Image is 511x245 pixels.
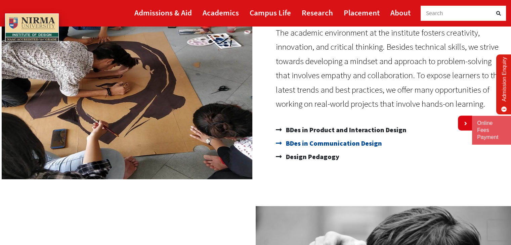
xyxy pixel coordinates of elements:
a: Research [302,5,333,20]
a: BDes in Product and Interaction Design [276,123,505,137]
img: main_logo [5,13,59,42]
span: Search [426,9,443,17]
a: Online Fees Payment [477,120,506,141]
a: BDes in Communication Design [276,137,505,150]
p: The academic environment at the institute fosters creativity, innovation, and critical thinking. ... [276,26,505,111]
a: Academics [203,5,239,20]
a: Placement [344,5,380,20]
a: Admissions & Aid [134,5,192,20]
a: Campus Life [250,5,291,20]
a: About [390,5,411,20]
span: BDes in Communication Design [284,137,382,150]
a: Design Pedagogy [276,150,505,163]
span: BDes in Product and Interaction Design [284,123,407,137]
span: Design Pedagogy [284,150,339,163]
